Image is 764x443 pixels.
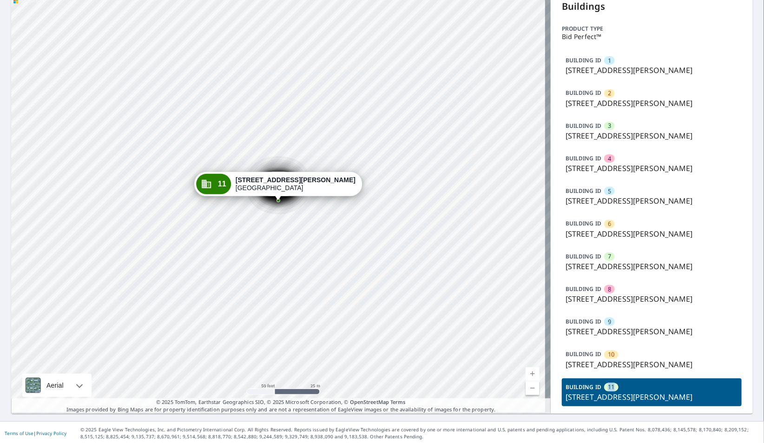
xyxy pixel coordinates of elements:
[194,172,362,201] div: Dropped pin, building 11, Commercial property, 5619 Aldine Bender Rd Houston, TX 77032
[44,374,66,397] div: Aerial
[608,121,611,130] span: 3
[22,374,92,397] div: Aerial
[608,154,611,163] span: 4
[608,252,611,261] span: 7
[566,98,738,109] p: [STREET_ADDRESS][PERSON_NAME]
[80,426,759,440] p: © 2025 Eagle View Technologies, Inc. and Pictometry International Corp. All Rights Reserved. Repo...
[566,350,601,358] p: BUILDING ID
[566,252,601,260] p: BUILDING ID
[566,195,738,206] p: [STREET_ADDRESS][PERSON_NAME]
[236,176,356,192] div: [GEOGRAPHIC_DATA]
[566,56,601,64] p: BUILDING ID
[608,285,611,294] span: 8
[566,285,601,293] p: BUILDING ID
[566,163,738,174] p: [STREET_ADDRESS][PERSON_NAME]
[566,228,738,239] p: [STREET_ADDRESS][PERSON_NAME]
[566,187,601,195] p: BUILDING ID
[350,398,389,405] a: OpenStreetMap
[566,65,738,76] p: [STREET_ADDRESS][PERSON_NAME]
[566,391,738,403] p: [STREET_ADDRESS][PERSON_NAME]
[156,398,406,406] span: © 2025 TomTom, Earthstar Geographics SIO, © 2025 Microsoft Corporation, ©
[566,326,738,337] p: [STREET_ADDRESS][PERSON_NAME]
[218,180,226,187] span: 11
[526,367,540,381] a: Current Level 19, Zoom In
[36,430,66,436] a: Privacy Policy
[566,359,738,370] p: [STREET_ADDRESS][PERSON_NAME]
[566,383,601,391] p: BUILDING ID
[236,176,356,184] strong: [STREET_ADDRESS][PERSON_NAME]
[562,33,742,40] p: Bid Perfect™
[608,56,611,65] span: 1
[11,398,551,414] p: Images provided by Bing Maps are for property identification purposes only and are not a represen...
[526,381,540,395] a: Current Level 19, Zoom Out
[608,317,611,326] span: 9
[608,89,611,98] span: 2
[566,293,738,304] p: [STREET_ADDRESS][PERSON_NAME]
[608,383,614,391] span: 11
[608,350,614,359] span: 10
[566,219,601,227] p: BUILDING ID
[5,430,33,436] a: Terms of Use
[390,398,406,405] a: Terms
[566,261,738,272] p: [STREET_ADDRESS][PERSON_NAME]
[562,25,742,33] p: Product type
[608,219,611,228] span: 6
[566,154,601,162] p: BUILDING ID
[566,130,738,141] p: [STREET_ADDRESS][PERSON_NAME]
[566,89,601,97] p: BUILDING ID
[608,187,611,196] span: 5
[566,317,601,325] p: BUILDING ID
[5,430,66,436] p: |
[566,122,601,130] p: BUILDING ID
